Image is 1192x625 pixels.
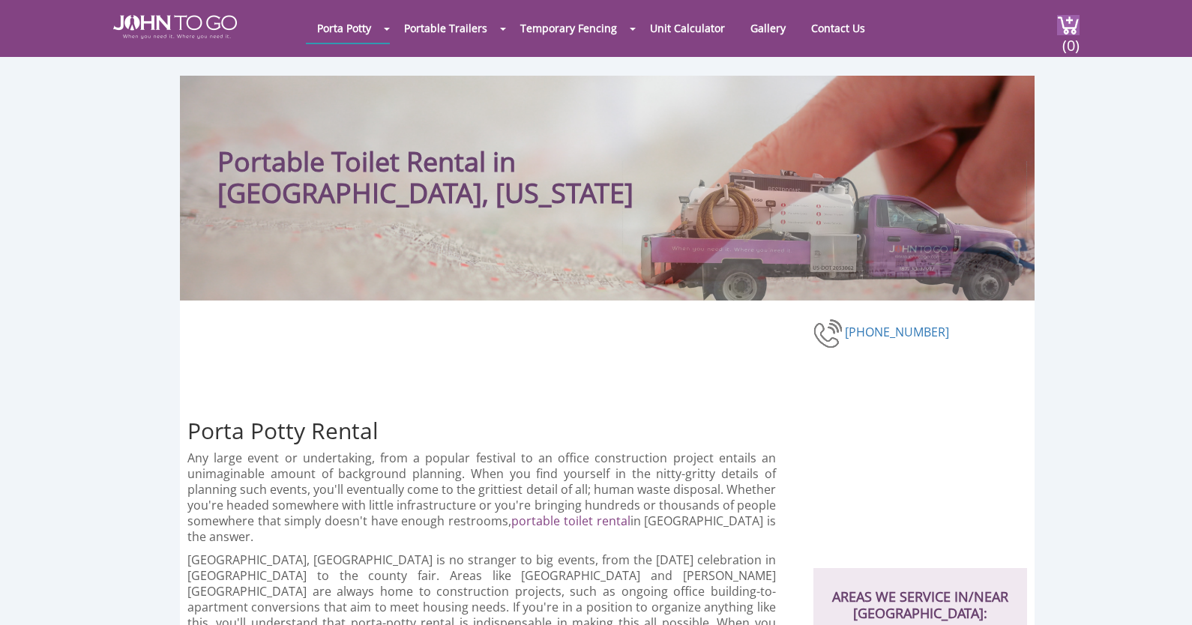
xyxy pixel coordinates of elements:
img: JOHN to go [113,15,237,39]
img: Truck [622,161,1027,301]
h1: Portable Toilet Rental in [GEOGRAPHIC_DATA], [US_STATE] [217,106,701,209]
h2: AREAS WE SERVICE IN/NEAR [GEOGRAPHIC_DATA]: [828,568,1012,621]
a: [PHONE_NUMBER] [845,324,949,340]
a: Portable Trailers [393,13,499,43]
a: portable toilet rental [511,513,630,529]
a: Temporary Fencing [509,13,628,43]
a: Gallery [739,13,797,43]
span: (0) [1062,23,1080,55]
img: phone-number [813,317,845,350]
a: Contact Us [800,13,876,43]
span: Porta Potty Rental [187,415,379,446]
p: Any large event or undertaking, from a popular festival to an office construction project entails... [187,450,776,545]
a: Porta Potty [306,13,382,43]
img: cart a [1057,15,1080,35]
a: Unit Calculator [639,13,736,43]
